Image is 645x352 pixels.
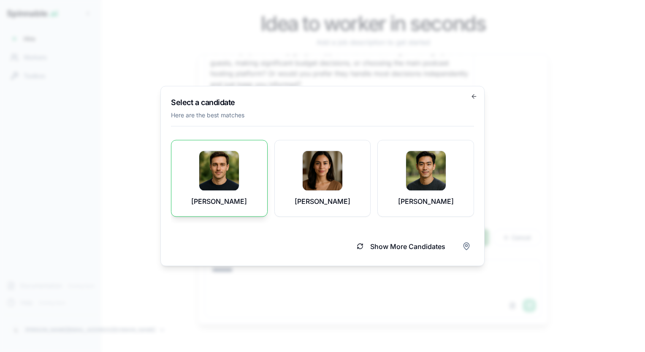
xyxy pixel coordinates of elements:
[295,196,350,206] p: [PERSON_NAME]
[406,151,446,191] img: Mika Nguyen
[459,239,474,254] button: Filter by region
[199,151,239,191] img: Simon Ricci
[171,111,474,119] p: Here are the best matches
[303,151,342,191] img: Ella Barrera
[398,196,454,206] p: [PERSON_NAME]
[347,237,455,256] button: Show More Candidates
[171,97,474,108] h2: Select a candidate
[191,196,247,206] p: [PERSON_NAME]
